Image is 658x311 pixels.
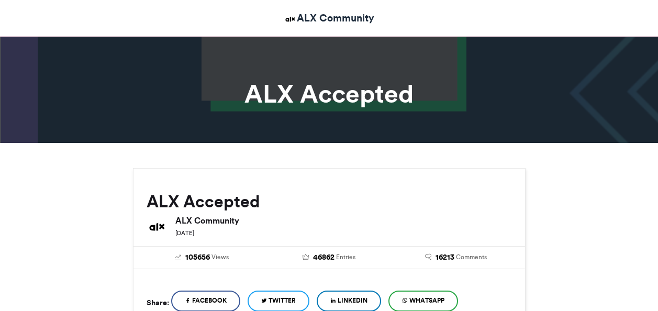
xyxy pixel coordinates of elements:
[336,252,355,262] span: Entries
[284,13,297,26] img: ALX Community
[400,252,512,263] a: 16213 Comments
[192,296,227,305] span: Facebook
[185,252,210,263] span: 105656
[269,296,296,305] span: Twitter
[147,252,258,263] a: 105656 Views
[211,252,229,262] span: Views
[436,252,454,263] span: 16213
[175,216,512,225] h6: ALX Community
[147,192,512,211] h2: ALX Accepted
[39,81,620,106] h1: ALX Accepted
[456,252,487,262] span: Comments
[313,252,334,263] span: 46862
[284,10,374,26] a: ALX Community
[409,296,444,305] span: WhatsApp
[273,252,385,263] a: 46862 Entries
[338,296,367,305] span: LinkedIn
[147,296,169,309] h5: Share:
[147,216,168,237] img: ALX Community
[175,229,194,237] small: [DATE]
